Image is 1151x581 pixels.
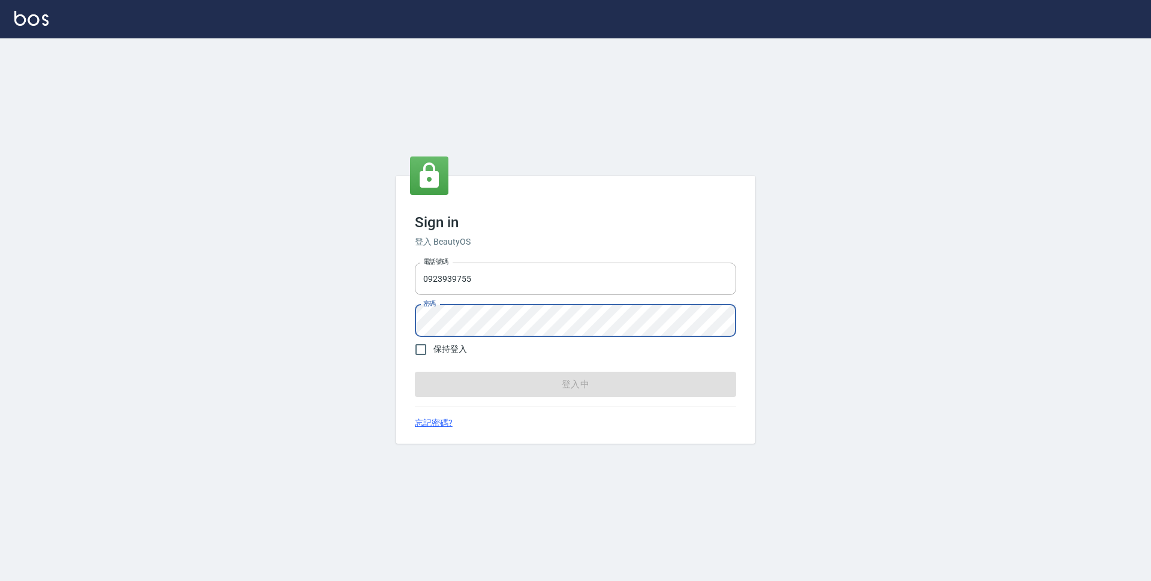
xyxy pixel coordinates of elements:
h3: Sign in [415,214,736,231]
label: 密碼 [423,299,436,308]
h6: 登入 BeautyOS [415,236,736,248]
a: 忘記密碼? [415,417,453,429]
span: 保持登入 [433,343,467,356]
img: Logo [14,11,49,26]
label: 電話號碼 [423,257,448,266]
